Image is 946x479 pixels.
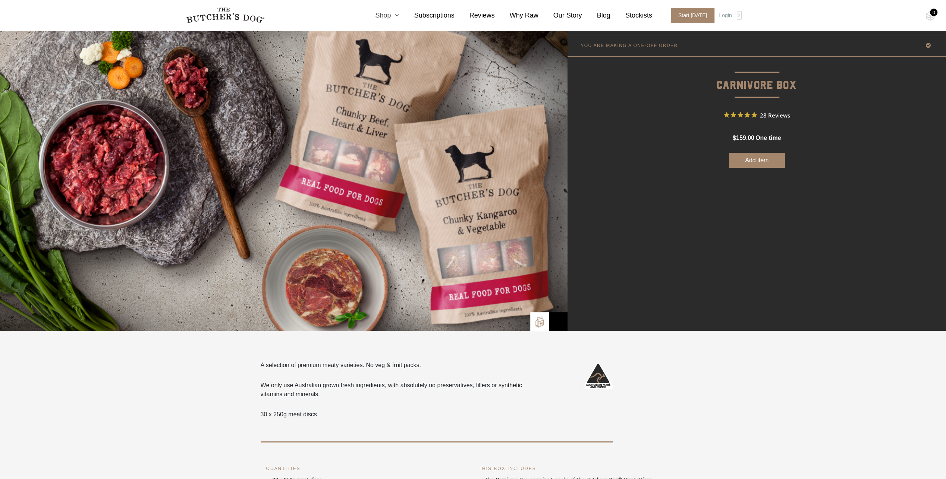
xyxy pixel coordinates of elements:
a: Shop [360,10,399,21]
img: TBD_Build-A-Box.png [534,316,545,328]
a: Stockists [610,10,652,21]
h6: QUANTITIES [266,465,468,472]
span: Start [DATE] [671,8,715,23]
img: Bowl-Icon2.png [553,316,564,327]
div: 0 [930,9,937,16]
a: Blog [582,10,610,21]
div: A selection of premium meaty varieties. No veg & fruit packs. [261,361,543,419]
a: YOU ARE MAKING A ONE-OFF ORDER [568,34,946,56]
a: Why Raw [495,10,538,21]
a: Start [DATE] [663,8,717,23]
button: Add item [729,153,785,168]
button: Rated 4.9 out of 5 stars from 28 reviews. Jump to reviews. [724,109,790,120]
p: YOU ARE MAKING A ONE-OFF ORDER [581,43,678,48]
h6: THIS BOX INCLUDES [479,465,680,472]
a: Login [717,8,741,23]
span: $ [733,135,736,141]
a: Reviews [455,10,495,21]
p: Carnivore Box [568,57,946,94]
p: 30 x 250g meat discs [261,410,543,419]
img: Australian-Made_White.png [583,361,613,391]
span: 28 Reviews [760,109,790,120]
p: We only use Australian grown fresh ingredients, with absolutely no preservatives, fillers or synt... [261,381,543,399]
a: Our Story [538,10,582,21]
img: TBD_Cart-Empty.png [925,11,935,21]
span: one time [755,135,781,141]
a: Subscriptions [399,10,454,21]
span: 159.00 [736,135,754,141]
